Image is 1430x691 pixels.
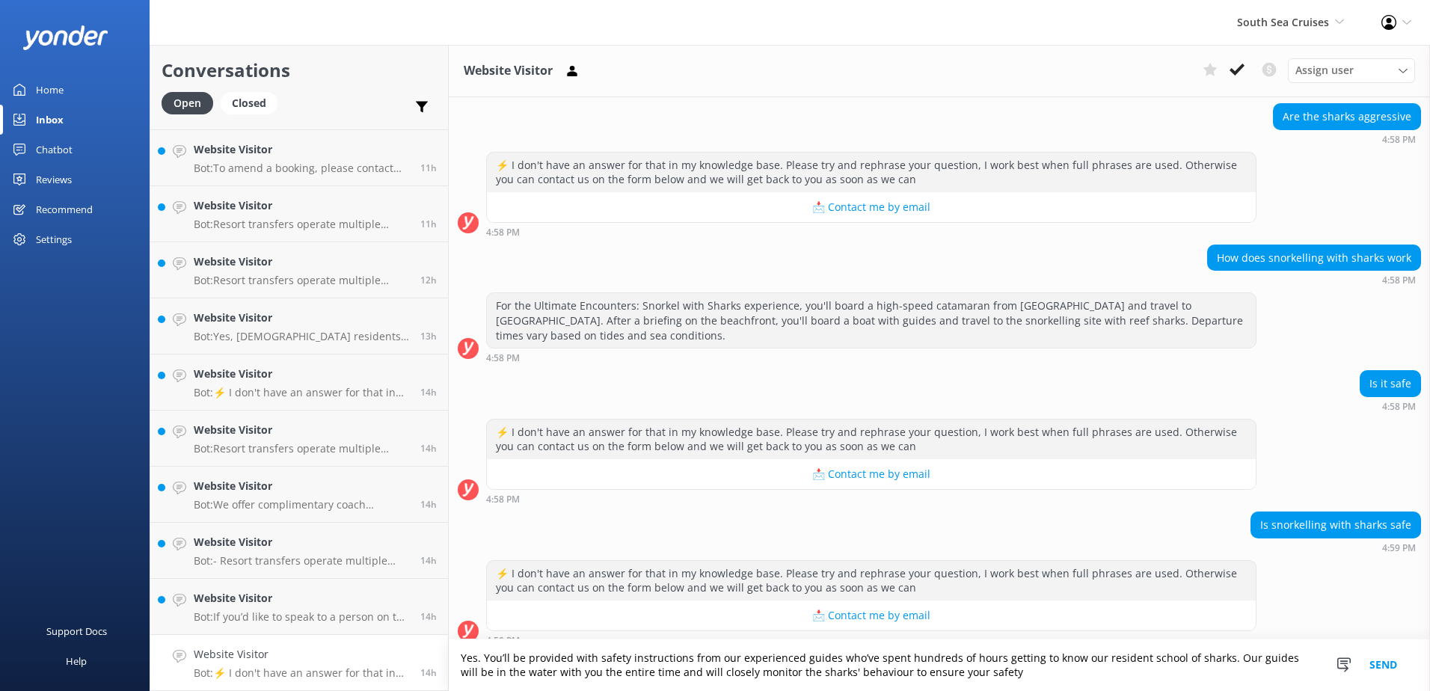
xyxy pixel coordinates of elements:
[150,242,448,298] a: Website VisitorBot:Resort transfers operate multiple times a day, every day, departing from [GEOG...
[486,494,1256,504] div: Oct 09 2025 05:58pm (UTC +13:00) Pacific/Auckland
[194,330,409,343] p: Bot: Yes, [DEMOGRAPHIC_DATA] residents can receive a 20% discount on day tours and resort transfe...
[1251,542,1421,553] div: Oct 09 2025 05:59pm (UTC +13:00) Pacific/Auckland
[36,135,73,165] div: Chatbot
[1360,401,1421,411] div: Oct 09 2025 05:58pm (UTC +13:00) Pacific/Auckland
[486,495,520,504] strong: 4:58 PM
[194,478,409,494] h4: Website Visitor
[36,105,64,135] div: Inbox
[194,646,409,663] h4: Website Visitor
[420,162,437,174] span: Oct 09 2025 09:39pm (UTC +13:00) Pacific/Auckland
[36,165,72,194] div: Reviews
[1207,274,1421,285] div: Oct 09 2025 05:58pm (UTC +13:00) Pacific/Auckland
[194,310,409,326] h4: Website Visitor
[420,274,437,286] span: Oct 09 2025 08:08pm (UTC +13:00) Pacific/Auckland
[1251,512,1420,538] div: Is snorkelling with sharks safe
[194,498,409,512] p: Bot: We offer complimentary coach transfers to and from [GEOGRAPHIC_DATA] and [GEOGRAPHIC_DATA] h...
[1382,544,1416,553] strong: 4:59 PM
[487,459,1256,489] button: 📩 Contact me by email
[449,639,1430,691] textarea: Yes. You’ll be provided with safety instructions from our experienced guides who’ve spent hundred...
[486,228,520,237] strong: 4:58 PM
[194,197,409,214] h4: Website Visitor
[150,579,448,635] a: Website VisitorBot:If you’d like to speak to a person on the South Sea Cruises team, please call ...
[487,192,1256,222] button: 📩 Contact me by email
[150,523,448,579] a: Website VisitorBot:- Resort transfers operate multiple times a day, every day, departing from [GE...
[162,94,221,111] a: Open
[36,224,72,254] div: Settings
[194,141,409,158] h4: Website Visitor
[194,534,409,550] h4: Website Visitor
[420,386,437,399] span: Oct 09 2025 06:52pm (UTC +13:00) Pacific/Auckland
[420,442,437,455] span: Oct 09 2025 06:45pm (UTC +13:00) Pacific/Auckland
[66,646,87,676] div: Help
[1273,134,1421,144] div: Oct 09 2025 05:58pm (UTC +13:00) Pacific/Auckland
[194,666,409,680] p: Bot: ⚡ I don't have an answer for that in my knowledge base. Please try and rephrase your questio...
[150,467,448,523] a: Website VisitorBot:We offer complimentary coach transfers to and from [GEOGRAPHIC_DATA] and [GEOG...
[1360,371,1420,396] div: Is it safe
[150,298,448,354] a: Website VisitorBot:Yes, [DEMOGRAPHIC_DATA] residents can receive a 20% discount on day tours and ...
[221,92,277,114] div: Closed
[420,330,437,343] span: Oct 09 2025 07:42pm (UTC +13:00) Pacific/Auckland
[162,92,213,114] div: Open
[194,218,409,231] p: Bot: Resort transfers operate multiple times a day, every day, departing from [GEOGRAPHIC_DATA] a...
[1382,402,1416,411] strong: 4:58 PM
[194,162,409,175] p: Bot: To amend a booking, please contact our reservations team who will be able to help guide you ...
[194,590,409,606] h4: Website Visitor
[150,186,448,242] a: Website VisitorBot:Resort transfers operate multiple times a day, every day, departing from [GEOG...
[1274,104,1420,129] div: Are the sharks aggressive
[486,352,1256,363] div: Oct 09 2025 05:58pm (UTC +13:00) Pacific/Auckland
[420,218,437,230] span: Oct 09 2025 09:19pm (UTC +13:00) Pacific/Auckland
[486,227,1256,237] div: Oct 09 2025 05:58pm (UTC +13:00) Pacific/Auckland
[221,94,285,111] a: Closed
[194,442,409,455] p: Bot: Resort transfers operate multiple times a day, every day, departing from [GEOGRAPHIC_DATA] a...
[420,666,437,679] span: Oct 09 2025 05:59pm (UTC +13:00) Pacific/Auckland
[36,194,93,224] div: Recommend
[1355,639,1411,691] button: Send
[150,130,448,186] a: Website VisitorBot:To amend a booking, please contact our reservations team who will be able to h...
[1288,58,1415,82] div: Assign User
[194,366,409,382] h4: Website Visitor
[194,422,409,438] h4: Website Visitor
[486,354,520,363] strong: 4:58 PM
[1237,15,1329,29] span: South Sea Cruises
[1382,276,1416,285] strong: 4:58 PM
[1208,245,1420,271] div: How does snorkelling with sharks work
[486,636,520,645] strong: 4:59 PM
[420,498,437,511] span: Oct 09 2025 06:31pm (UTC +13:00) Pacific/Auckland
[487,561,1256,601] div: ⚡ I don't have an answer for that in my knowledge base. Please try and rephrase your question, I ...
[162,56,437,85] h2: Conversations
[487,293,1256,348] div: For the Ultimate Encounters: Snorkel with Sharks experience, you'll board a high-speed catamaran ...
[46,616,107,646] div: Support Docs
[464,61,553,81] h3: Website Visitor
[194,274,409,287] p: Bot: Resort transfers operate multiple times a day, every day, departing from [GEOGRAPHIC_DATA] a...
[150,354,448,411] a: Website VisitorBot:⚡ I don't have an answer for that in my knowledge base. Please try and rephras...
[487,420,1256,459] div: ⚡ I don't have an answer for that in my knowledge base. Please try and rephrase your question, I ...
[487,153,1256,192] div: ⚡ I don't have an answer for that in my knowledge base. Please try and rephrase your question, I ...
[1295,62,1354,79] span: Assign user
[150,411,448,467] a: Website VisitorBot:Resort transfers operate multiple times a day, every day, departing from [GEOG...
[22,25,108,50] img: yonder-white-logo.png
[420,610,437,623] span: Oct 09 2025 06:06pm (UTC +13:00) Pacific/Auckland
[36,75,64,105] div: Home
[486,635,1256,645] div: Oct 09 2025 05:59pm (UTC +13:00) Pacific/Auckland
[194,554,409,568] p: Bot: - Resort transfers operate multiple times a day, every day, departing from [GEOGRAPHIC_DATA]...
[150,635,448,691] a: Website VisitorBot:⚡ I don't have an answer for that in my knowledge base. Please try and rephras...
[420,554,437,567] span: Oct 09 2025 06:27pm (UTC +13:00) Pacific/Auckland
[194,386,409,399] p: Bot: ⚡ I don't have an answer for that in my knowledge base. Please try and rephrase your questio...
[1382,135,1416,144] strong: 4:58 PM
[194,254,409,270] h4: Website Visitor
[194,610,409,624] p: Bot: If you’d like to speak to a person on the South Sea Cruises team, please call [PHONE_NUMBER]...
[487,601,1256,630] button: 📩 Contact me by email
